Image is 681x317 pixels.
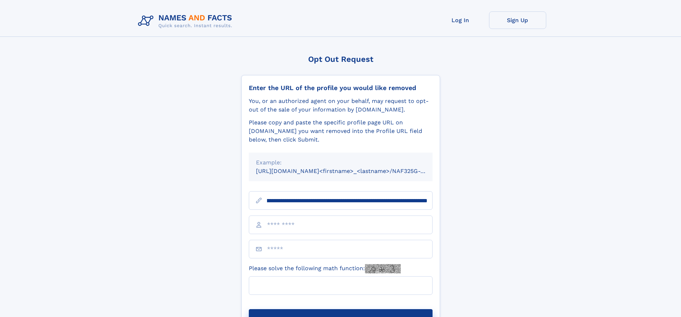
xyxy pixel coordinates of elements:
[256,168,446,174] small: [URL][DOMAIN_NAME]<firstname>_<lastname>/NAF325G-xxxxxxxx
[249,264,401,273] label: Please solve the following math function:
[256,158,425,167] div: Example:
[135,11,238,31] img: Logo Names and Facts
[432,11,489,29] a: Log In
[249,118,433,144] div: Please copy and paste the specific profile page URL on [DOMAIN_NAME] you want removed into the Pr...
[249,84,433,92] div: Enter the URL of the profile you would like removed
[241,55,440,64] div: Opt Out Request
[249,97,433,114] div: You, or an authorized agent on your behalf, may request to opt-out of the sale of your informatio...
[489,11,546,29] a: Sign Up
